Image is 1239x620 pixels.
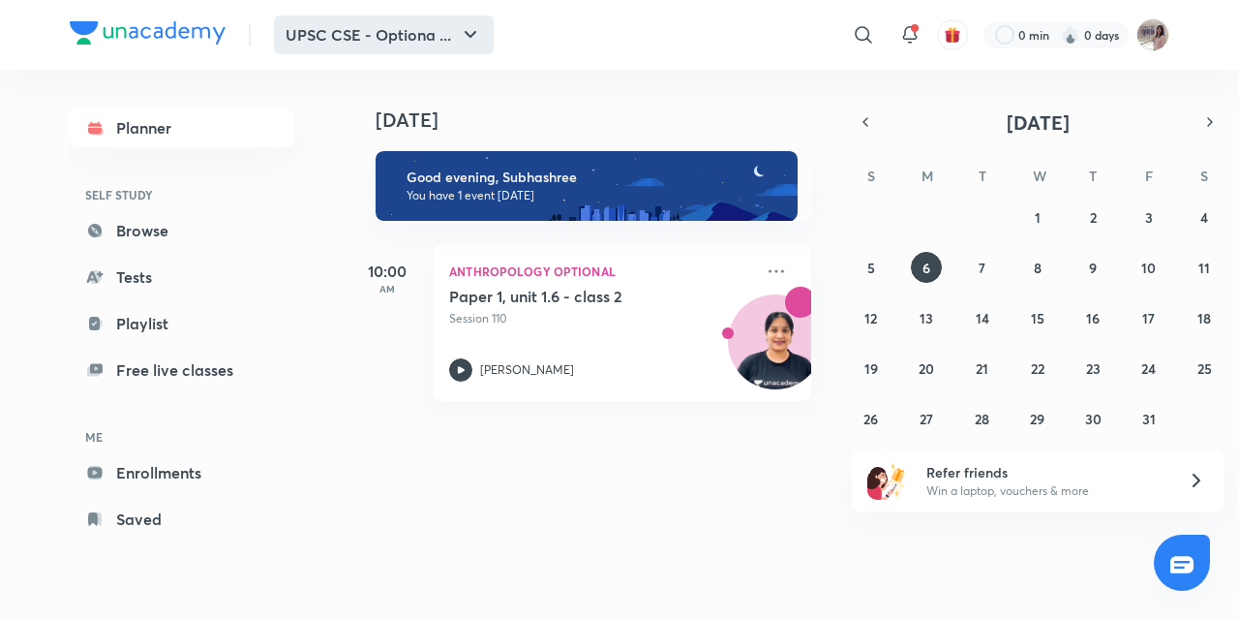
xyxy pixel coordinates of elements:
abbr: October 17, 2025 [1142,309,1155,327]
button: October 15, 2025 [1022,302,1053,333]
abbr: October 6, 2025 [922,259,930,277]
button: October 29, 2025 [1022,403,1053,434]
button: October 20, 2025 [911,353,942,384]
abbr: October 2, 2025 [1090,208,1097,227]
button: October 27, 2025 [911,403,942,434]
a: Free live classes [70,351,294,389]
button: October 19, 2025 [856,353,887,384]
h6: Refer friends [926,462,1164,482]
abbr: October 22, 2025 [1031,359,1044,378]
button: October 17, 2025 [1133,302,1164,333]
button: October 11, 2025 [1189,252,1220,283]
abbr: October 7, 2025 [979,259,985,277]
img: Company Logo [70,21,226,45]
img: Subhashree Rout [1136,18,1169,51]
abbr: October 10, 2025 [1141,259,1156,277]
abbr: October 31, 2025 [1142,410,1156,428]
button: [DATE] [879,108,1196,136]
abbr: October 12, 2025 [864,309,877,327]
p: You have 1 event [DATE] [407,188,780,203]
abbr: Tuesday [979,167,986,185]
p: [PERSON_NAME] [480,361,574,379]
abbr: October 23, 2025 [1086,359,1101,378]
p: AM [348,283,426,294]
button: October 5, 2025 [856,252,887,283]
button: October 31, 2025 [1133,403,1164,434]
abbr: October 28, 2025 [975,410,989,428]
span: [DATE] [1007,109,1070,136]
img: streak [1061,25,1080,45]
button: October 14, 2025 [967,302,998,333]
abbr: October 16, 2025 [1086,309,1100,327]
button: October 1, 2025 [1022,201,1053,232]
abbr: October 9, 2025 [1089,259,1097,277]
abbr: October 19, 2025 [864,359,878,378]
h5: 10:00 [348,260,426,283]
abbr: October 30, 2025 [1085,410,1102,428]
button: October 6, 2025 [911,252,942,283]
abbr: October 4, 2025 [1200,208,1208,227]
button: October 24, 2025 [1133,353,1164,384]
button: October 23, 2025 [1077,353,1108,384]
abbr: October 15, 2025 [1031,309,1044,327]
abbr: October 8, 2025 [1034,259,1042,277]
abbr: Thursday [1089,167,1097,185]
abbr: Friday [1145,167,1153,185]
abbr: October 1, 2025 [1035,208,1041,227]
h5: Paper 1, unit 1.6 - class 2 [449,287,690,306]
abbr: October 20, 2025 [919,359,934,378]
img: Avatar [729,305,822,398]
abbr: Monday [922,167,933,185]
button: October 26, 2025 [856,403,887,434]
a: Saved [70,500,294,539]
a: Planner [70,108,294,147]
button: October 10, 2025 [1133,252,1164,283]
button: October 25, 2025 [1189,353,1220,384]
img: evening [376,151,798,221]
button: October 21, 2025 [967,353,998,384]
abbr: October 27, 2025 [920,410,933,428]
button: avatar [937,19,968,50]
p: Anthropology Optional [449,260,753,283]
abbr: October 24, 2025 [1141,359,1156,378]
abbr: October 29, 2025 [1030,410,1044,428]
button: October 30, 2025 [1077,403,1108,434]
button: October 28, 2025 [967,403,998,434]
button: October 13, 2025 [911,302,942,333]
abbr: October 25, 2025 [1197,359,1212,378]
button: October 3, 2025 [1133,201,1164,232]
abbr: Saturday [1200,167,1208,185]
abbr: October 18, 2025 [1197,309,1211,327]
a: Company Logo [70,21,226,49]
button: October 8, 2025 [1022,252,1053,283]
abbr: October 14, 2025 [976,309,989,327]
button: October 16, 2025 [1077,302,1108,333]
abbr: October 21, 2025 [976,359,988,378]
abbr: October 3, 2025 [1145,208,1153,227]
h4: [DATE] [376,108,831,132]
a: Browse [70,211,294,250]
h6: Good evening, Subhashree [407,169,780,186]
abbr: Wednesday [1033,167,1046,185]
abbr: October 13, 2025 [920,309,933,327]
button: October 22, 2025 [1022,353,1053,384]
abbr: October 5, 2025 [867,259,875,277]
a: Enrollments [70,453,294,492]
button: October 9, 2025 [1077,252,1108,283]
button: October 12, 2025 [856,302,887,333]
a: Tests [70,258,294,296]
abbr: October 26, 2025 [863,410,878,428]
button: UPSC CSE - Optiona ... [274,15,494,54]
button: October 18, 2025 [1189,302,1220,333]
abbr: October 11, 2025 [1198,259,1210,277]
a: Playlist [70,304,294,343]
h6: ME [70,420,294,453]
img: referral [867,461,906,500]
button: October 7, 2025 [967,252,998,283]
button: October 4, 2025 [1189,201,1220,232]
p: Session 110 [449,310,753,327]
p: Win a laptop, vouchers & more [926,482,1164,500]
img: avatar [944,26,961,44]
button: October 2, 2025 [1077,201,1108,232]
h6: SELF STUDY [70,178,294,211]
